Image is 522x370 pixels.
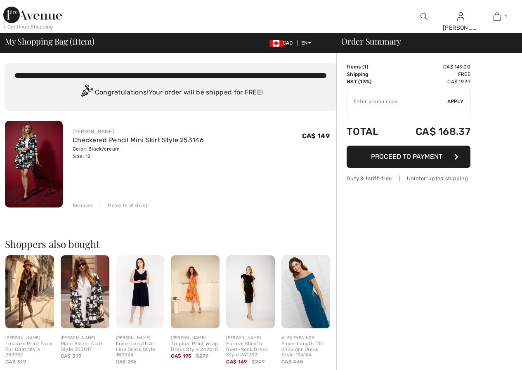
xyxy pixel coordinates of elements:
[61,341,109,353] div: Plaid Blazer Coat Style 253017
[73,202,93,209] div: Remove
[61,335,109,341] div: [PERSON_NAME]
[5,37,94,45] span: My Shopping Bag ( Item)
[171,255,220,328] img: Tropical Print Wrap Dress Style 242015
[171,341,220,353] div: Tropical Print Wrap Dress Style 242015
[196,352,208,360] span: $279
[252,358,265,365] span: $249
[116,359,137,365] span: CA$ 296
[226,359,247,365] span: CA$ 149
[479,12,515,21] a: 1
[331,37,517,45] div: Order Summary
[347,63,392,71] td: Items ( )
[347,118,392,146] td: Total
[226,341,275,358] div: Formal Sheath Boat-Neck Dress Style 241233
[347,146,470,168] button: Proceed to Payment
[505,13,507,20] span: 1
[281,335,330,341] div: ALEX EVENINGS
[116,255,165,328] img: Knee-Length A-Line Dress Style 189224
[494,12,501,21] img: My Bag
[269,40,283,47] img: Canadian Dollar
[116,341,165,358] div: Knee-Length A-Line Dress Style 189224
[73,136,204,144] a: Checkered Pencil Mini Skirt Style 253146
[281,255,330,328] img: Floor-Length Off-Shoulder Dress Style 134164
[171,353,191,359] span: CA$ 195
[61,353,81,359] span: CA$ 319
[392,71,470,78] td: Free
[364,64,366,70] span: 1
[347,174,470,182] div: Duty & tariff-free | Uninterrupted shipping
[5,341,54,358] div: Leopard Print Faux Fur Coat Style 253937
[281,341,330,358] div: Floor-Length Off-Shoulder Dress Style 134164
[78,85,95,101] img: Congratulation2.svg
[420,12,428,21] img: search the website
[226,255,275,328] img: Formal Sheath Boat-Neck Dress Style 241233
[457,12,464,20] a: Sign In
[447,98,464,105] span: Apply
[5,121,63,207] img: Checkered Pencil Mini Skirt Style 253146
[392,63,470,71] td: CA$ 149.00
[171,335,220,341] div: [PERSON_NAME]
[371,153,442,160] span: Proceed to Payment
[443,24,479,32] div: [PERSON_NAME]
[347,89,447,114] input: Promo code
[281,359,303,365] span: CA$ 445
[3,23,53,31] div: < Continue Shopping
[457,12,464,21] img: My Info
[116,335,165,341] div: [PERSON_NAME]
[392,118,470,146] td: CA$ 168.37
[101,202,148,209] div: Move to Wishlist
[5,239,336,249] h2: Shoppers also bought
[15,85,326,101] div: Congratulations! Your order will be shipped for FREE!
[5,255,54,328] img: Leopard Print Faux Fur Coat Style 253937
[73,128,204,135] div: [PERSON_NAME]
[226,335,275,341] div: [PERSON_NAME]
[302,132,330,140] span: CA$ 149
[73,145,204,160] div: Color: Black/cream Size: 12
[392,78,470,85] td: CA$ 19.37
[347,71,392,78] td: Shipping
[3,7,62,23] img: 1ère Avenue
[5,335,54,341] div: [PERSON_NAME]
[61,255,109,328] img: Plaid Blazer Coat Style 253017
[72,35,75,46] span: 1
[347,78,392,85] td: HST (13%)
[5,359,26,365] span: CA$ 319
[269,40,296,46] span: CAD
[301,40,312,46] span: EN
